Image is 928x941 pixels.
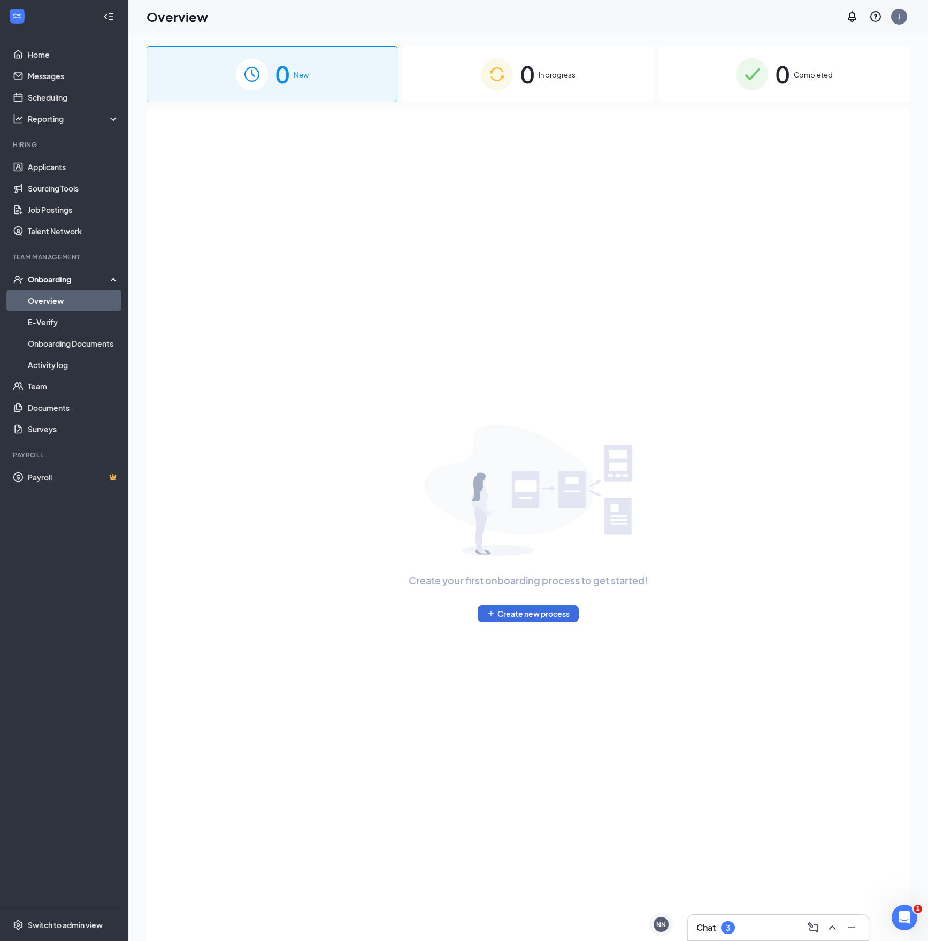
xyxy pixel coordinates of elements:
[726,923,730,932] div: 3
[794,70,833,80] span: Completed
[28,418,119,440] a: Surveys
[539,70,576,80] span: In progress
[28,376,119,397] a: Team
[28,920,103,930] div: Switch to admin view
[275,56,289,93] span: 0
[28,87,119,108] a: Scheduling
[13,450,117,460] div: Payroll
[294,70,309,80] span: New
[28,397,119,418] a: Documents
[28,274,110,285] div: Onboarding
[28,333,119,354] a: Onboarding Documents
[13,274,24,285] svg: UserCheck
[13,113,24,124] svg: Analysis
[487,609,495,618] svg: Plus
[147,7,208,26] h1: Overview
[28,178,119,199] a: Sourcing Tools
[869,10,882,23] svg: QuestionInfo
[846,10,858,23] svg: Notifications
[520,56,534,93] span: 0
[28,354,119,376] a: Activity log
[843,919,860,936] button: Minimize
[28,220,119,242] a: Talent Network
[892,905,917,930] iframe: Intercom live chat
[28,44,119,65] a: Home
[845,921,858,934] svg: Minimize
[898,12,901,21] div: J
[12,11,22,21] svg: WorkstreamLogo
[28,65,119,87] a: Messages
[103,11,114,22] svg: Collapse
[28,290,119,311] a: Overview
[826,921,839,934] svg: ChevronUp
[28,113,120,124] div: Reporting
[28,156,119,178] a: Applicants
[13,253,117,262] div: Team Management
[804,919,822,936] button: ComposeMessage
[28,466,119,488] a: PayrollCrown
[914,905,922,913] span: 1
[28,199,119,220] a: Job Postings
[696,922,716,934] h3: Chat
[13,140,117,149] div: Hiring
[776,56,789,93] span: 0
[409,573,648,588] span: Create your first onboarding process to get started!
[13,920,24,930] svg: Settings
[478,605,579,622] button: PlusCreate new process
[28,311,119,333] a: E-Verify
[807,921,819,934] svg: ComposeMessage
[824,919,841,936] button: ChevronUp
[656,920,666,929] div: NN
